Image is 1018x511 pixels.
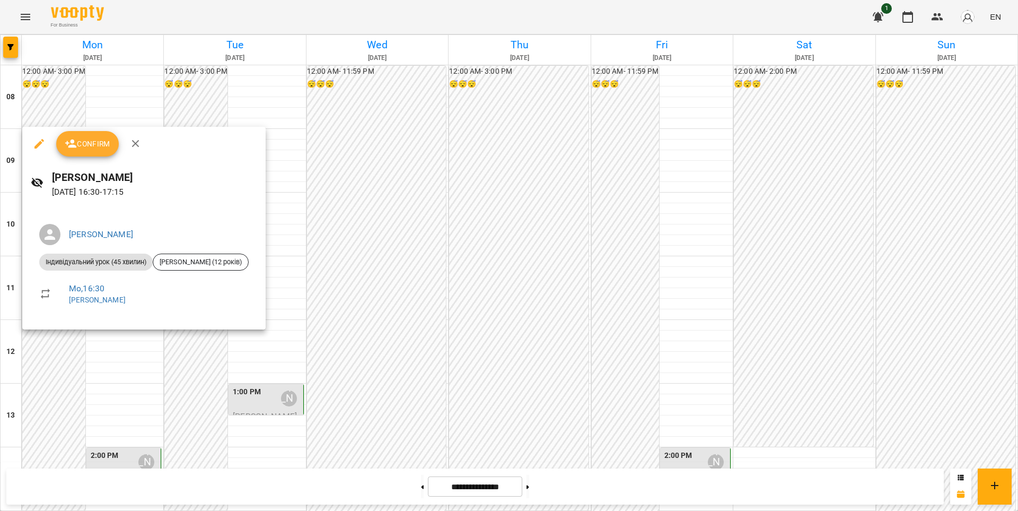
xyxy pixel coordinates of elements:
a: [PERSON_NAME] [69,229,133,239]
h6: [PERSON_NAME] [52,169,257,186]
span: Індивідуальний урок (45 хвилин) [39,257,153,267]
span: Confirm [65,137,110,150]
a: Mo , 16:30 [69,283,104,293]
a: [PERSON_NAME] [69,296,126,304]
p: [DATE] 16:30 - 17:15 [52,186,257,198]
div: [PERSON_NAME] (12 років) [153,254,249,271]
button: Confirm [56,131,119,157]
span: [PERSON_NAME] (12 років) [153,257,248,267]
